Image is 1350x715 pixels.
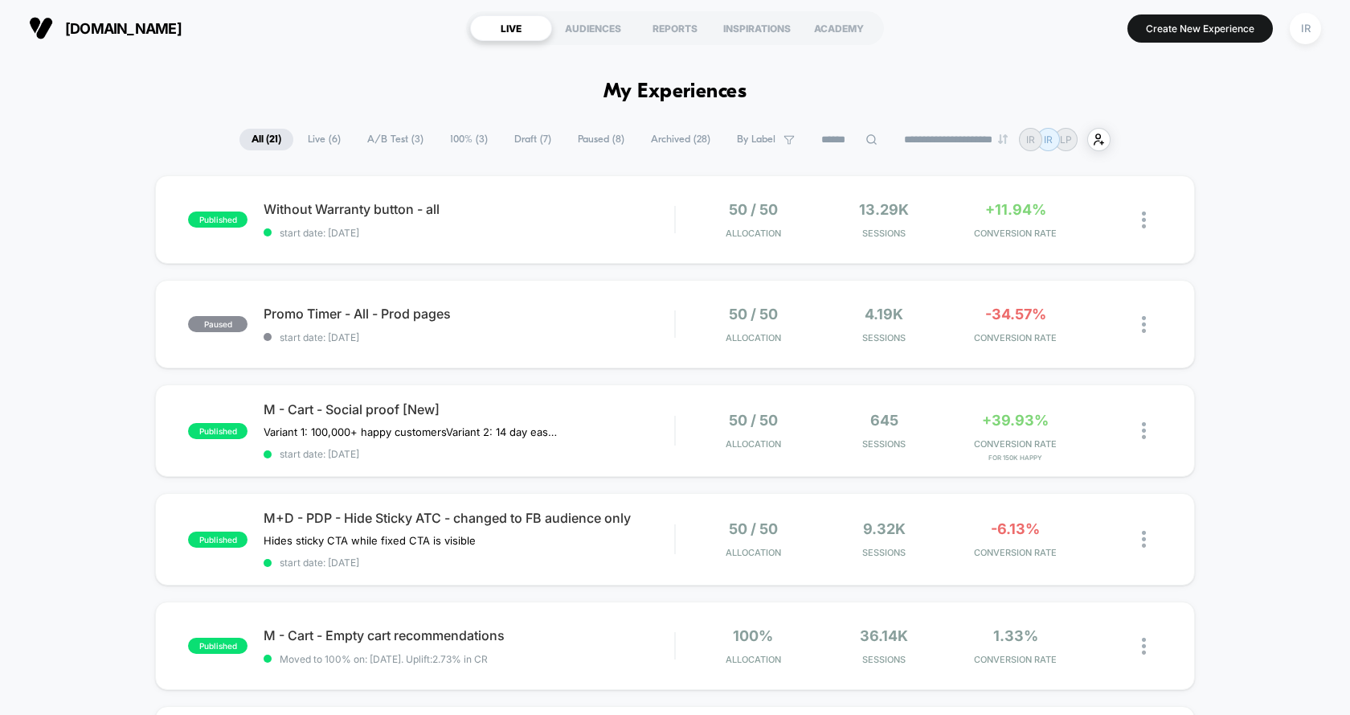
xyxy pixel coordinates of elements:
[355,129,436,150] span: A/B Test ( 3 )
[863,520,906,537] span: 9.32k
[737,134,775,146] span: By Label
[729,306,778,323] span: 50 / 50
[552,15,634,41] div: AUDIENCES
[985,306,1046,323] span: -34.57%
[726,332,781,343] span: Allocation
[264,534,476,547] span: Hides sticky CTA while fixed CTA is visible
[998,134,1008,144] img: end
[634,15,716,41] div: REPORTS
[264,306,674,322] span: Promo Timer - All - Prod pages
[188,423,247,439] span: published
[982,412,1049,429] span: +39.93%
[264,425,562,438] span: Variant 1: 100,000+ happy customersVariant 2: 14 day easy returns (paused)
[823,438,946,450] span: Sessions
[726,547,781,558] span: Allocation
[954,654,1077,665] span: CONVERSION RATE
[991,520,1040,537] span: -6.13%
[733,627,773,644] span: 100%
[280,653,488,665] span: Moved to 100% on: [DATE] . Uplift: 2.73% in CR
[870,412,898,429] span: 645
[188,212,247,228] span: published
[1142,212,1146,228] img: close
[726,654,781,665] span: Allocation
[954,547,1077,558] span: CONVERSION RATE
[264,557,674,569] span: start date: [DATE]
[729,412,778,429] span: 50 / 50
[566,129,636,150] span: Paused ( 8 )
[29,16,53,40] img: Visually logo
[859,201,909,218] span: 13.29k
[239,129,293,150] span: All ( 21 )
[1060,134,1072,146] p: LP
[188,316,247,332] span: paused
[726,438,781,450] span: Allocation
[264,201,674,217] span: Without Warranty button - all
[603,80,747,104] h1: My Experiences
[639,129,722,150] span: Archived ( 28 )
[823,654,946,665] span: Sessions
[264,510,674,526] span: M+D - PDP - Hide Sticky ATC - changed to FB audience only
[188,638,247,654] span: published
[716,15,798,41] div: INSPIRATIONS
[823,332,946,343] span: Sessions
[264,227,674,239] span: start date: [DATE]
[264,331,674,343] span: start date: [DATE]
[1142,422,1146,439] img: close
[954,332,1077,343] span: CONVERSION RATE
[729,520,778,537] span: 50 / 50
[865,306,903,323] span: 4.19k
[438,129,500,150] span: 100% ( 3 )
[264,448,674,460] span: start date: [DATE]
[1044,134,1053,146] p: IR
[1127,14,1273,43] button: Create New Experience
[1290,13,1321,44] div: IR
[188,532,247,548] span: published
[954,454,1077,462] span: for 150k Happy
[985,201,1046,218] span: +11.94%
[823,547,946,558] span: Sessions
[1142,638,1146,655] img: close
[1142,531,1146,548] img: close
[823,228,946,239] span: Sessions
[798,15,880,41] div: ACADEMY
[726,228,781,239] span: Allocation
[860,627,908,644] span: 36.14k
[954,228,1077,239] span: CONVERSION RATE
[24,15,186,41] button: [DOMAIN_NAME]
[954,438,1077,450] span: CONVERSION RATE
[264,401,674,417] span: M - Cart - Social proof [New]
[502,129,563,150] span: Draft ( 7 )
[470,15,552,41] div: LIVE
[729,201,778,218] span: 50 / 50
[296,129,353,150] span: Live ( 6 )
[1142,316,1146,333] img: close
[264,627,674,643] span: M - Cart - Empty cart recommendations
[1026,134,1035,146] p: IR
[1285,12,1326,45] button: IR
[65,20,182,37] span: [DOMAIN_NAME]
[993,627,1038,644] span: 1.33%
